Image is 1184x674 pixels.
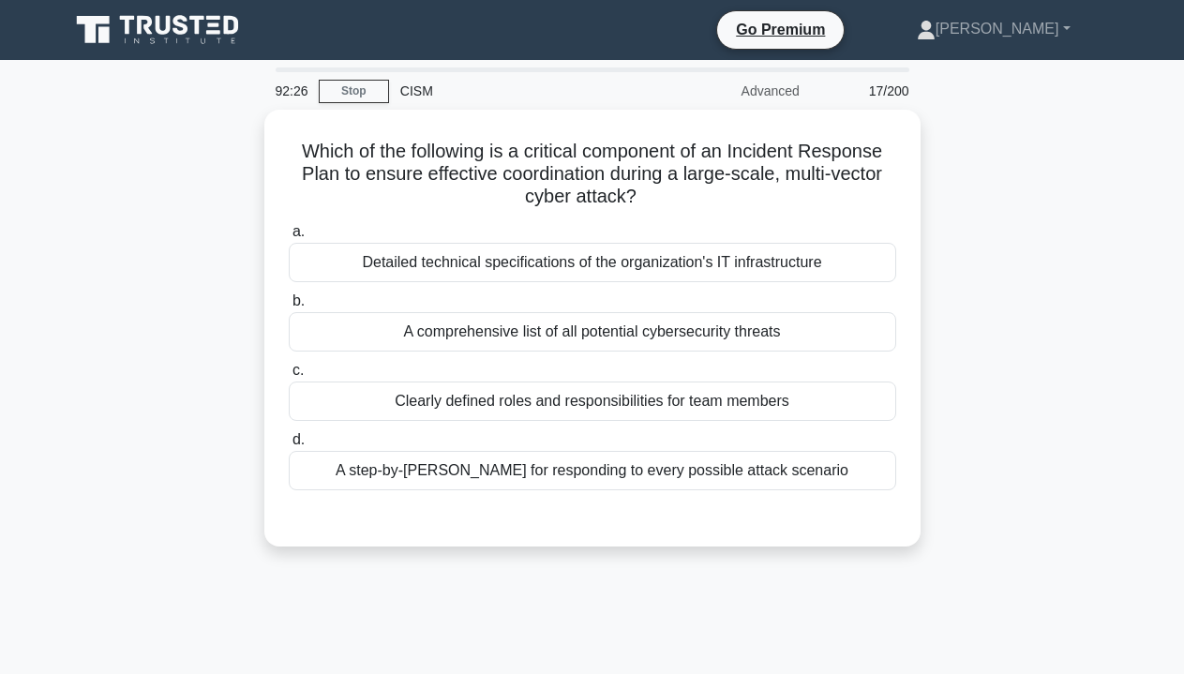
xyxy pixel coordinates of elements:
span: b. [292,292,305,308]
span: c. [292,362,304,378]
a: Go Premium [725,18,836,41]
div: Clearly defined roles and responsibilities for team members [289,382,896,421]
div: Detailed technical specifications of the organization's IT infrastructure [289,243,896,282]
div: CISM [389,72,647,110]
div: A step-by-[PERSON_NAME] for responding to every possible attack scenario [289,451,896,490]
div: 17/200 [811,72,921,110]
a: Stop [319,80,389,103]
div: A comprehensive list of all potential cybersecurity threats [289,312,896,352]
div: 92:26 [264,72,319,110]
span: a. [292,223,305,239]
div: Advanced [647,72,811,110]
a: [PERSON_NAME] [872,10,1116,48]
span: d. [292,431,305,447]
h5: Which of the following is a critical component of an Incident Response Plan to ensure effective c... [287,140,898,209]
